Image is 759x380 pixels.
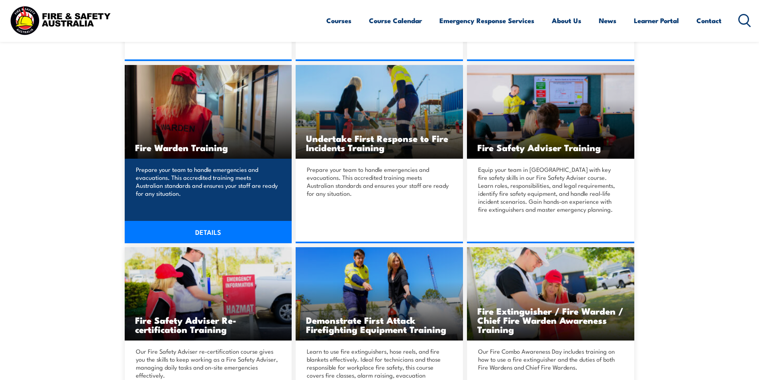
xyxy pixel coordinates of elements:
[439,10,534,31] a: Emergency Response Services
[599,10,616,31] a: News
[552,10,581,31] a: About Us
[467,247,634,341] a: Fire Extinguisher / Fire Warden / Chief Fire Warden Awareness Training
[296,247,463,341] img: Demonstrate First Attack Firefighting Equipment
[326,10,351,31] a: Courses
[136,165,278,197] p: Prepare your team to handle emergencies and evacuations. This accredited training meets Australia...
[306,134,453,152] h3: Undertake First Response to Fire Incidents Training
[467,247,634,341] img: Fire Combo Awareness Day
[306,315,453,334] h3: Demonstrate First Attack Firefighting Equipment Training
[296,65,463,159] a: Undertake First Response to Fire Incidents Training
[125,65,292,159] img: Fire Warden Training
[296,247,463,341] a: Demonstrate First Attack Firefighting Equipment Training
[125,221,292,243] a: DETAILS
[477,143,624,152] h3: Fire Safety Adviser Training
[125,247,292,341] a: Fire Safety Adviser Re-certification Training
[296,65,463,159] img: Undertake First Response to Fire Incidents
[634,10,679,31] a: Learner Portal
[135,315,282,334] h3: Fire Safety Adviser Re-certification Training
[477,306,624,334] h3: Fire Extinguisher / Fire Warden / Chief Fire Warden Awareness Training
[478,347,621,371] p: Our Fire Combo Awareness Day includes training on how to use a fire extinguisher and the duties o...
[135,143,282,152] h3: Fire Warden Training
[125,247,292,341] img: Fire Safety Advisor Re-certification
[467,65,634,159] a: Fire Safety Adviser Training
[467,65,634,159] img: Fire Safety Advisor
[136,347,278,379] p: Our Fire Safety Adviser re-certification course gives you the skills to keep working as a Fire Sa...
[696,10,722,31] a: Contact
[478,165,621,213] p: Equip your team in [GEOGRAPHIC_DATA] with key fire safety skills in our Fire Safety Adviser cours...
[369,10,422,31] a: Course Calendar
[307,165,449,197] p: Prepare your team to handle emergencies and evacuations. This accredited training meets Australia...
